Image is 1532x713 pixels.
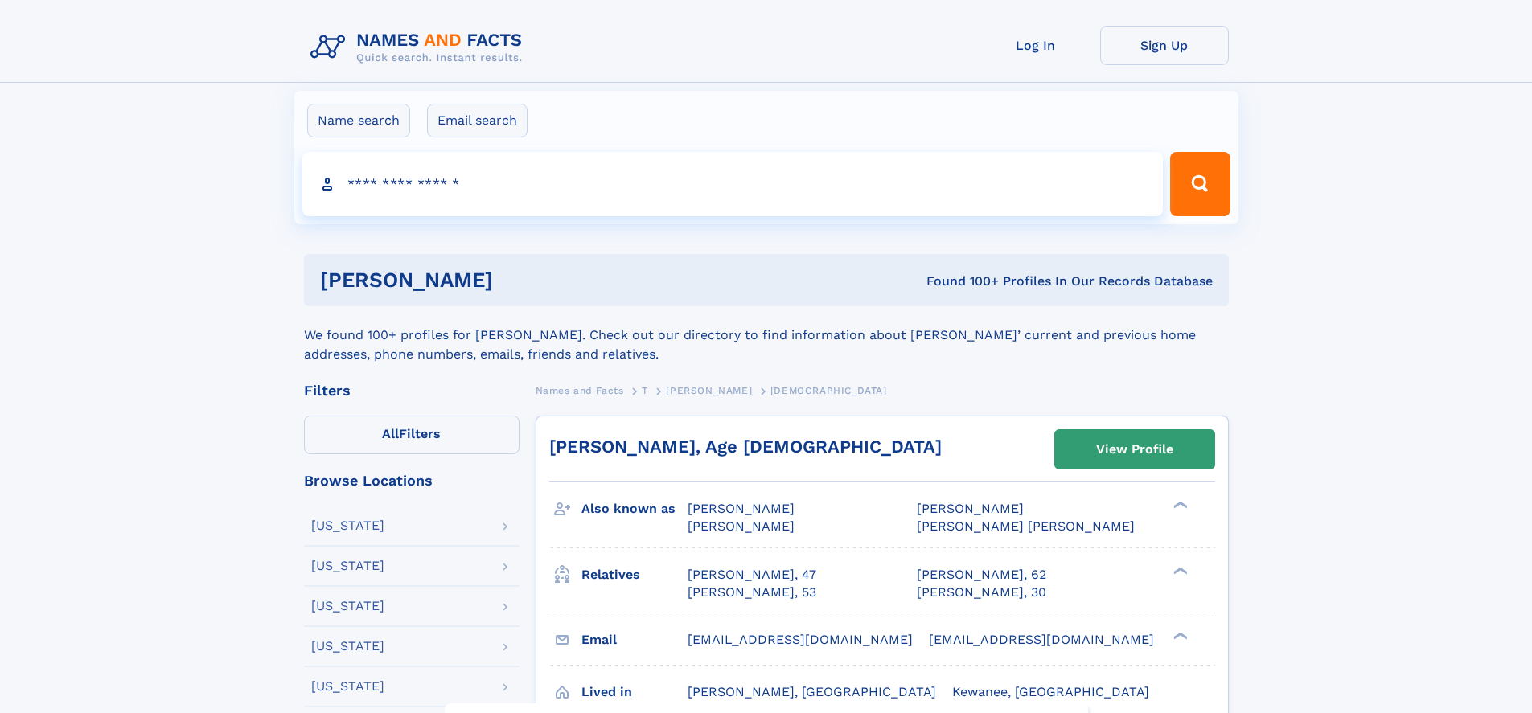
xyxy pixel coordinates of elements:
span: T [642,385,648,396]
span: [PERSON_NAME] [688,501,795,516]
span: [PERSON_NAME] [688,518,795,534]
h3: Email [581,626,688,654]
a: [PERSON_NAME], 62 [917,566,1046,584]
h3: Lived in [581,678,688,706]
div: [US_STATE] [311,519,384,532]
span: [PERSON_NAME], [GEOGRAPHIC_DATA] [688,684,936,699]
div: [US_STATE] [311,640,384,653]
a: Names and Facts [536,380,624,400]
span: [DEMOGRAPHIC_DATA] [770,385,887,396]
div: [US_STATE] [311,559,384,572]
div: ❯ [1169,500,1189,510]
img: Logo Names and Facts [304,26,536,69]
a: View Profile [1055,430,1214,469]
input: search input [302,152,1164,216]
div: We found 100+ profiles for [PERSON_NAME]. Check out our directory to find information about [PERS... [304,306,1229,364]
a: [PERSON_NAME], 47 [688,566,816,584]
a: Sign Up [1100,26,1229,65]
span: Kewanee, [GEOGRAPHIC_DATA] [952,684,1149,699]
a: [PERSON_NAME], Age [DEMOGRAPHIC_DATA] [549,436,942,457]
label: Filters [304,416,520,454]
label: Email search [427,104,528,137]
span: [EMAIL_ADDRESS][DOMAIN_NAME] [929,632,1154,647]
span: [PERSON_NAME] [PERSON_NAME] [917,518,1135,534]
div: Filters [304,383,520,398]
span: [PERSON_NAME] [666,385,752,396]
a: [PERSON_NAME] [666,380,752,400]
div: View Profile [1096,431,1173,468]
div: ❯ [1169,630,1189,641]
span: All [382,426,399,441]
div: [US_STATE] [311,680,384,693]
h1: [PERSON_NAME] [320,270,710,290]
a: [PERSON_NAME], 53 [688,584,816,601]
div: ❯ [1169,565,1189,576]
a: T [642,380,648,400]
div: Found 100+ Profiles In Our Records Database [709,272,1213,290]
h3: Relatives [581,561,688,588]
a: [PERSON_NAME], 30 [917,584,1046,601]
div: Browse Locations [304,473,520,488]
span: [EMAIL_ADDRESS][DOMAIN_NAME] [688,632,913,647]
button: Search Button [1170,152,1230,216]
h3: Also known as [581,495,688,522]
div: [US_STATE] [311,600,384,613]
a: Log In [971,26,1100,65]
label: Name search [307,104,410,137]
span: [PERSON_NAME] [917,501,1024,516]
